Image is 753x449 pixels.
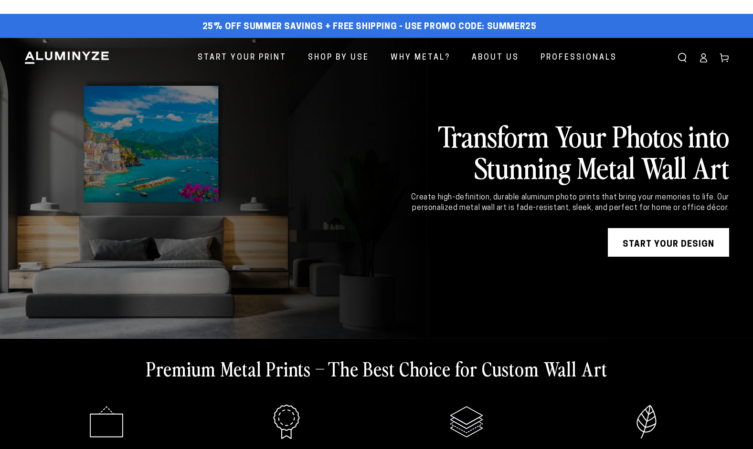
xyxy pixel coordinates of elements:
a: Professionals [533,45,624,71]
span: Why Metal? [391,51,450,65]
span: Start Your Print [198,51,286,65]
span: Shop By Use [308,51,369,65]
span: About Us [472,51,519,65]
h2: Premium Metal Prints – The Best Choice for Custom Wall Art [146,356,607,381]
a: START YOUR DESIGN [608,228,729,257]
div: Create high-definition, durable aluminum photo prints that bring your memories to life. Our perso... [382,192,729,214]
img: Aluminyze [24,51,110,65]
span: 25% off Summer Savings + Free Shipping - Use Promo Code: SUMMER25 [202,22,537,32]
a: Shop By Use [301,45,376,71]
summary: Search our site [672,47,693,68]
a: Why Metal? [383,45,457,71]
span: Professionals [541,51,617,65]
a: About Us [465,45,526,71]
h2: Transform Your Photos into Stunning Metal Wall Art [382,120,729,183]
a: Start Your Print [191,45,294,71]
